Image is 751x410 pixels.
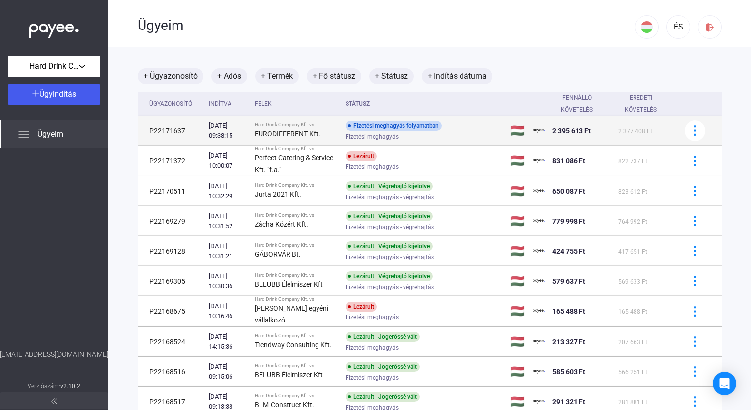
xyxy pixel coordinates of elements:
[346,221,434,233] span: Fizetési meghagyás - végrehajtás
[138,17,635,34] div: Ügyeim
[375,70,408,82] font: + Státusz
[149,98,192,110] div: Ügyazonosító
[552,247,585,255] span: 424 755 Ft
[138,296,205,326] td: P22168675
[552,307,585,315] span: 165 488 Ft
[255,371,323,379] strong: BELUBB Élelmiszer Kft
[635,15,659,39] button: HU
[60,383,81,390] strong: v2.10.2
[685,271,705,292] button: több-kék
[618,339,647,346] span: 207 663 Ft
[506,296,529,326] td: 🇭🇺
[618,92,664,116] div: Eredeti követelés
[705,22,715,32] img: kijelentkezés-piros
[209,271,247,291] div: [DATE] 10:30:36
[552,277,585,285] span: 579 637 Ft
[255,190,301,198] strong: Jurta 2021 Kft.
[618,158,647,165] span: 822 737 Ft
[641,21,653,33] img: HU
[39,89,76,99] span: Ügyindítás
[618,399,647,406] span: 281 881 Ft
[346,151,377,161] div: Lezárult
[255,304,328,324] strong: [PERSON_NAME] egyéni vállalkozó
[618,248,647,255] span: 417 651 Ft
[552,92,602,116] div: Fennálló követelés
[533,245,545,257] img: kedvezményezett-logó
[428,70,487,82] font: + Indítás dátuma
[690,306,700,317] img: több-kék
[685,211,705,232] button: több-kék
[346,362,420,372] div: Lezárult | Jogerőssé vált
[506,266,529,296] td: 🇭🇺
[255,401,314,409] strong: BLM-Construct Kft.
[138,116,205,146] td: P22171637
[346,191,434,203] span: Fizetési meghagyás - végrehajtás
[255,280,323,288] strong: BELUBB Élelmiszer Kft
[690,186,700,196] img: több-kék
[32,90,39,97] img: plus-white.svg
[690,276,700,286] img: több-kék
[255,212,338,218] div: Hard Drink Company Kft. vs
[138,236,205,266] td: P22169128
[51,398,57,404] img: arrow-double-left-grey.svg
[37,128,63,140] span: Ügyeim
[346,131,399,143] span: Fizetési meghagyás
[255,250,301,258] strong: GÁBORVÁR Bt.
[533,305,545,317] img: kedvezményezett-logó
[255,393,338,399] div: Hard Drink Company Kft. vs
[690,336,700,347] img: több-kék
[18,128,29,140] img: list.svg
[138,327,205,356] td: P22168524
[255,341,332,349] strong: Trendway Consulting Kft.
[685,120,705,141] button: több-kék
[552,368,585,376] span: 585 603 Ft
[346,392,420,402] div: Lezárult | Jogerőssé vált
[618,278,647,285] span: 569 633 Ft
[346,281,434,293] span: Fizetési meghagyás - végrehajtás
[552,217,585,225] span: 779 998 Ft
[506,116,529,146] td: 🇭🇺
[217,70,241,82] font: + Adós
[552,398,585,406] span: 291 321 Ft
[209,98,231,110] div: Indítva
[685,181,705,202] button: több-kék
[346,161,399,173] span: Fizetési meghagyás
[533,396,545,408] img: kedvezményezett-logó
[346,372,399,383] span: Fizetési meghagyás
[690,216,700,226] img: több-kék
[255,220,308,228] strong: Zácha Közért Kft.
[533,155,545,167] img: kedvezményezett-logó
[8,56,100,77] button: Hard Drink Company Kft.
[29,18,79,38] img: white-payee-white-dot.svg
[209,301,247,321] div: [DATE] 10:16:46
[209,241,247,261] div: [DATE] 10:31:21
[346,342,399,353] span: Fizetési meghagyás
[346,311,399,323] span: Fizetési meghagyás
[209,332,247,351] div: [DATE] 14:15:36
[144,70,198,82] font: + Ügyazonosító
[346,181,433,191] div: Lezárult | Végrehajtó kijelölve
[255,296,338,302] div: Hard Drink Company Kft. vs
[690,366,700,377] img: több-kék
[255,154,333,174] strong: Perfect Catering & Service Kft. "f.a."
[533,125,545,137] img: kedvezményezett-logó
[690,246,700,256] img: több-kék
[255,130,320,138] strong: EURODIFFERENT Kft.
[552,338,585,346] span: 213 327 Ft
[506,236,529,266] td: 🇭🇺
[618,188,647,195] span: 823 612 Ft
[138,146,205,176] td: P22171372
[346,121,442,131] div: Fizetési meghagyás folyamatban
[261,70,293,82] font: + Termék
[255,363,338,369] div: Hard Drink Company Kft. vs
[533,336,545,348] img: kedvezményezett-logó
[618,128,652,135] span: 2 377 408 Ft
[29,60,79,72] span: Hard Drink Company Kft.
[346,251,434,263] span: Fizetési meghagyás - végrehajtás
[698,15,722,39] button: kijelentkezés-piros
[618,218,647,225] span: 764 992 Ft
[506,176,529,206] td: 🇭🇺
[618,369,647,376] span: 566 251 Ft
[138,176,205,206] td: P22170511
[138,357,205,386] td: P22168516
